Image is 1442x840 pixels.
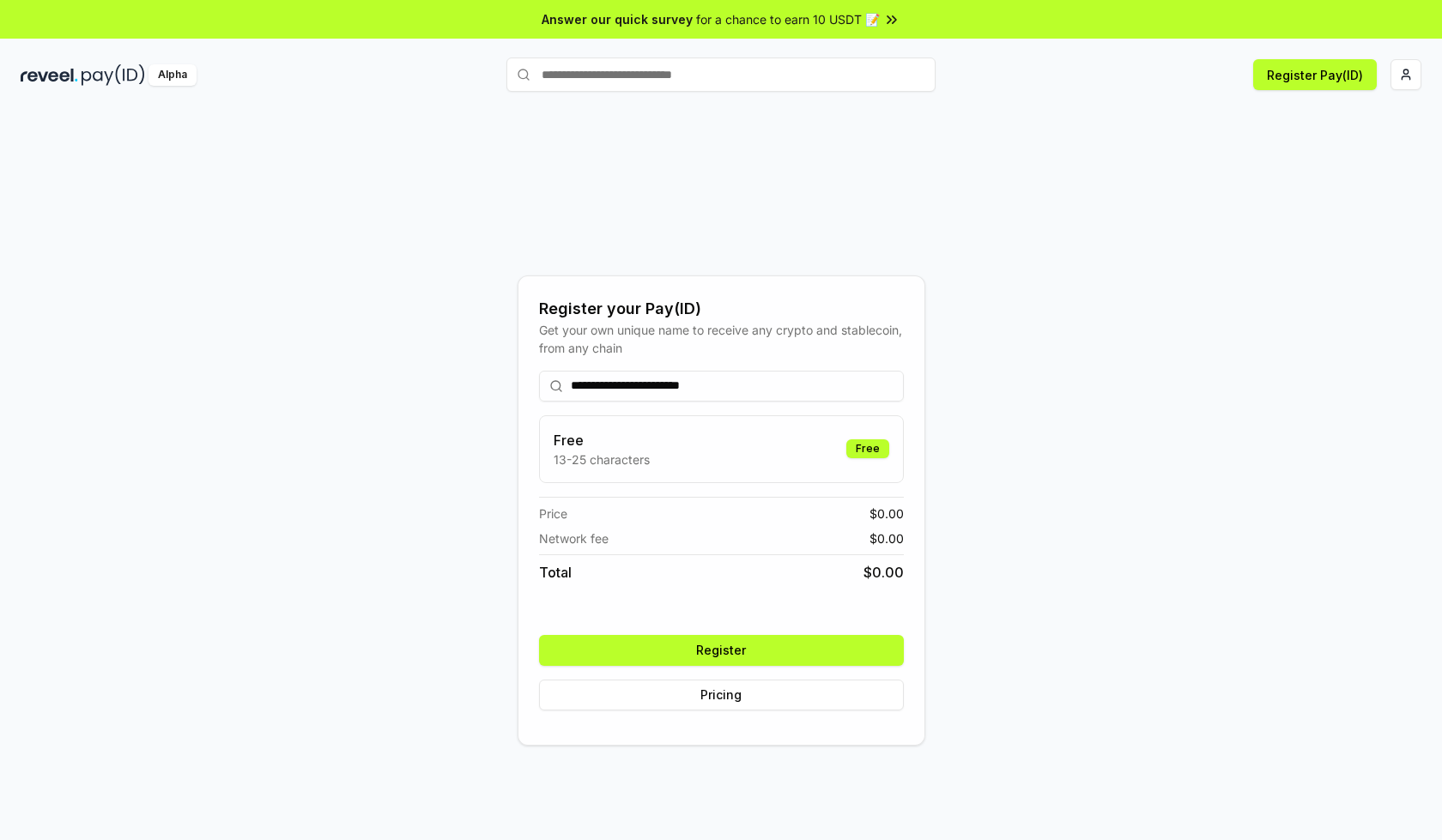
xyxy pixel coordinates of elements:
span: $ 0.00 [869,529,904,547]
span: Total [539,562,572,583]
span: Answer our quick survey [542,10,693,28]
span: $ 0.00 [869,505,904,523]
div: Free [846,439,889,458]
h3: Free [554,430,650,450]
img: pay_id [82,64,145,86]
button: Pricing [539,680,904,710]
span: for a chance to earn 10 USDT 📝 [696,10,880,28]
span: $ 0.00 [863,562,904,583]
span: Price [539,505,567,523]
span: Network fee [539,529,609,547]
button: Register [539,635,904,666]
button: Register Pay(ID) [1253,59,1377,90]
div: Alpha [148,64,197,86]
p: 13-25 characters [554,450,650,468]
div: Register your Pay(ID) [539,297,904,321]
div: Get your own unique name to receive any crypto and stablecoin, from any chain [539,321,904,357]
img: reveel_dark [21,64,78,86]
